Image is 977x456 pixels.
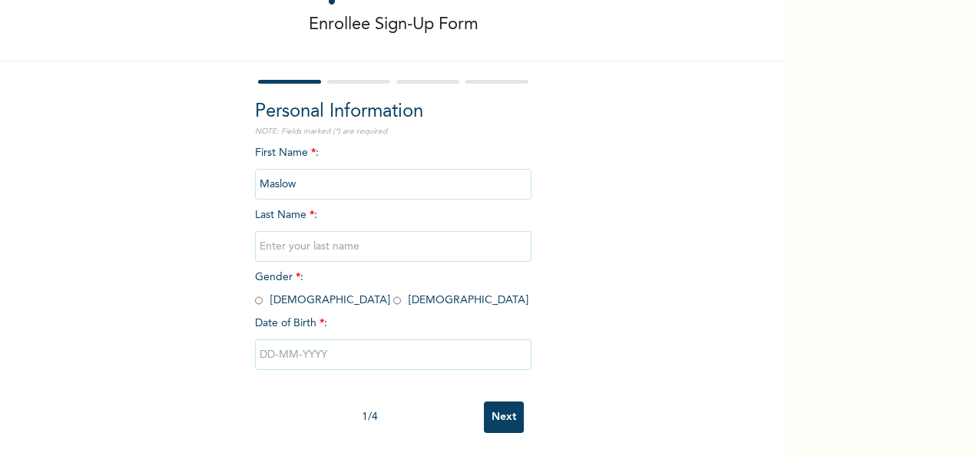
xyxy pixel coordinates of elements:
span: Date of Birth : [255,316,327,332]
span: Last Name : [255,210,532,252]
div: 1 / 4 [255,409,484,425]
input: Next [484,401,524,433]
p: Enrollee Sign-Up Form [309,12,479,38]
input: DD-MM-YYYY [255,339,532,370]
input: Enter your first name [255,169,532,200]
span: First Name : [255,147,532,190]
input: Enter your last name [255,231,532,262]
h2: Personal Information [255,98,532,126]
p: NOTE: Fields marked (*) are required [255,126,532,137]
span: Gender : [DEMOGRAPHIC_DATA] [DEMOGRAPHIC_DATA] [255,272,528,306]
